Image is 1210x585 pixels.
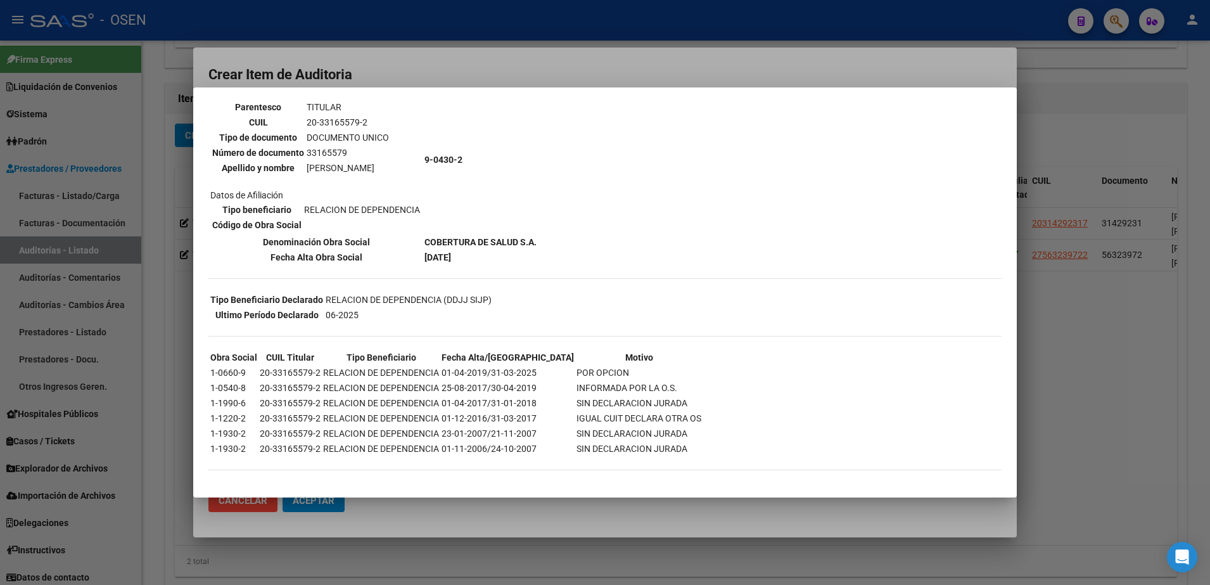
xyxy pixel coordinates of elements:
[576,427,702,440] td: SIN DECLARACION JURADA
[306,100,390,114] td: TITULAR
[306,115,390,129] td: 20-33165579-2
[1167,542,1197,572] div: Open Intercom Messenger
[212,203,302,217] th: Tipo beneficiario
[259,411,321,425] td: 20-33165579-2
[441,427,575,440] td: 23-01-2007/21-11-2007
[210,411,258,425] td: 1-1220-2
[210,396,258,410] td: 1-1990-6
[424,155,462,165] b: 9-0430-2
[306,131,390,145] td: DOCUMENTO UNICO
[210,308,324,322] th: Ultimo Período Declarado
[322,442,440,456] td: RELACION DE DEPENDENCIA
[210,350,258,364] th: Obra Social
[322,396,440,410] td: RELACION DE DEPENDENCIA
[259,381,321,395] td: 20-33165579-2
[424,237,537,247] b: COBERTURA DE SALUD S.A.
[259,350,321,364] th: CUIL Titular
[212,131,305,145] th: Tipo de documento
[322,427,440,440] td: RELACION DE DEPENDENCIA
[322,411,440,425] td: RELACION DE DEPENDENCIA
[212,218,302,232] th: Código de Obra Social
[322,366,440,380] td: RELACION DE DEPENDENCIA
[210,86,423,234] td: Datos personales Datos de Afiliación
[322,381,440,395] td: RELACION DE DEPENDENCIA
[212,100,305,114] th: Parentesco
[259,427,321,440] td: 20-33165579-2
[424,252,451,262] b: [DATE]
[212,146,305,160] th: Número de documento
[441,366,575,380] td: 01-04-2019/31-03-2025
[210,442,258,456] td: 1-1930-2
[576,366,702,380] td: POR OPCION
[210,235,423,249] th: Denominación Obra Social
[212,161,305,175] th: Apellido y nombre
[306,161,390,175] td: [PERSON_NAME]
[576,411,702,425] td: IGUAL CUIT DECLARA OTRA OS
[322,350,440,364] th: Tipo Beneficiario
[576,396,702,410] td: SIN DECLARACION JURADA
[441,396,575,410] td: 01-04-2017/31-01-2018
[210,293,324,307] th: Tipo Beneficiario Declarado
[210,427,258,440] td: 1-1930-2
[576,381,702,395] td: INFORMADA POR LA O.S.
[306,146,390,160] td: 33165579
[303,203,421,217] td: RELACION DE DEPENDENCIA
[441,350,575,364] th: Fecha Alta/[GEOGRAPHIC_DATA]
[212,115,305,129] th: CUIL
[210,250,423,264] th: Fecha Alta Obra Social
[441,411,575,425] td: 01-12-2016/31-03-2017
[259,366,321,380] td: 20-33165579-2
[210,381,258,395] td: 1-0540-8
[576,350,702,364] th: Motivo
[441,381,575,395] td: 25-08-2017/30-04-2019
[325,308,492,322] td: 06-2025
[259,396,321,410] td: 20-33165579-2
[210,366,258,380] td: 1-0660-9
[259,442,321,456] td: 20-33165579-2
[576,442,702,456] td: SIN DECLARACION JURADA
[441,442,575,456] td: 01-11-2006/24-10-2007
[325,293,492,307] td: RELACION DE DEPENDENCIA (DDJJ SIJP)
